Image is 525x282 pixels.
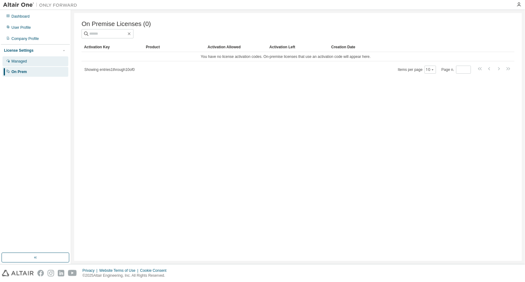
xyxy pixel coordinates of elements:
[3,2,80,8] img: Altair One
[146,42,203,52] div: Product
[11,59,27,64] div: Managed
[84,67,135,72] span: Showing entries 1 through 10 of 0
[83,273,170,278] p: © 2025 Altair Engineering, Inc. All Rights Reserved.
[68,270,77,276] img: youtube.svg
[442,66,471,74] span: Page n.
[140,268,170,273] div: Cookie Consent
[82,52,490,61] td: You have no license activation codes. On-premise licenses that use an activation code will appear...
[58,270,64,276] img: linkedin.svg
[331,42,487,52] div: Creation Date
[11,14,30,19] div: Dashboard
[4,48,33,53] div: License Settings
[269,42,326,52] div: Activation Left
[82,20,151,28] span: On Premise Licenses (0)
[426,67,434,72] button: 10
[398,66,436,74] span: Items per page
[99,268,140,273] div: Website Terms of Use
[83,268,99,273] div: Privacy
[208,42,265,52] div: Activation Allowed
[37,270,44,276] img: facebook.svg
[11,36,39,41] div: Company Profile
[2,270,34,276] img: altair_logo.svg
[48,270,54,276] img: instagram.svg
[11,25,31,30] div: User Profile
[84,42,141,52] div: Activation Key
[11,69,27,74] div: On Prem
